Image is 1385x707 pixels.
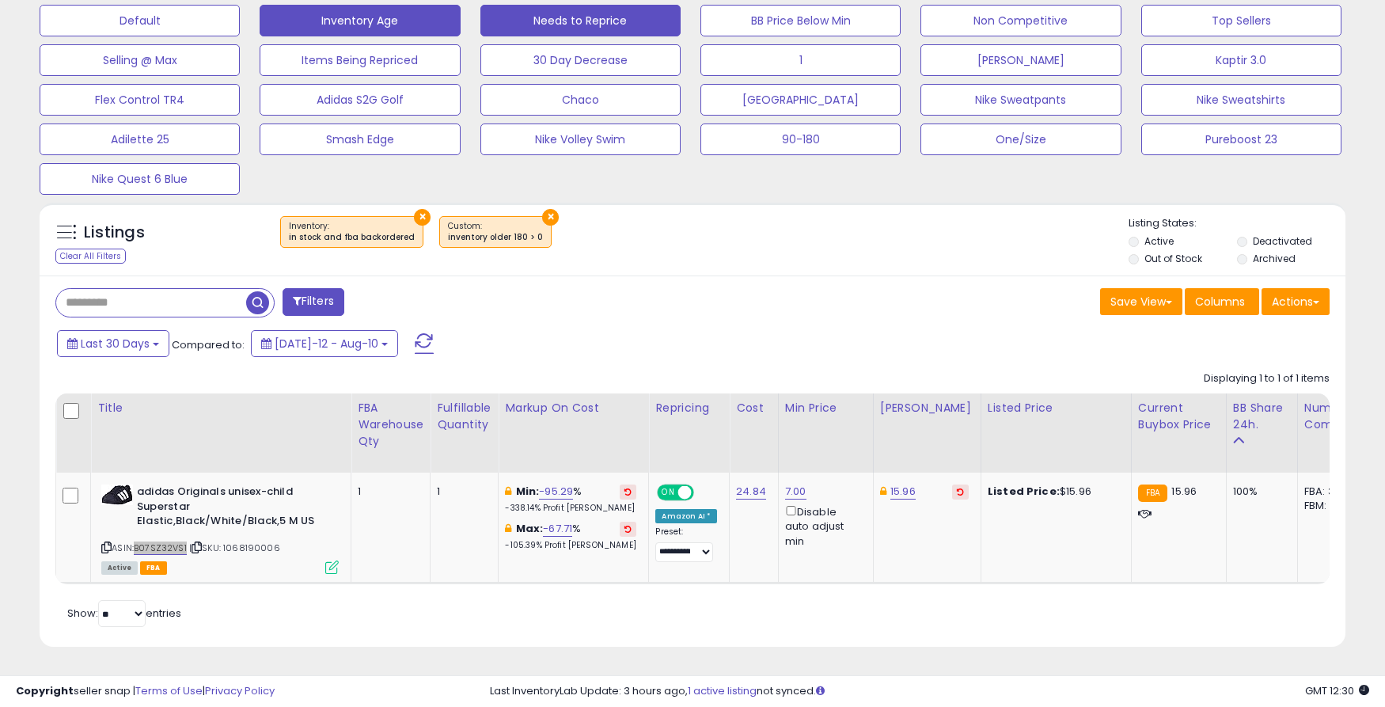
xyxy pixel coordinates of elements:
button: [PERSON_NAME] [920,44,1121,76]
span: [DATE]-12 - Aug-10 [275,336,378,352]
label: Archived [1253,252,1296,265]
span: Inventory : [289,220,415,244]
span: Columns [1195,294,1245,310]
th: The percentage added to the cost of goods (COGS) that forms the calculator for Min & Max prices. [499,393,649,473]
div: Current Buybox Price [1138,400,1220,433]
b: Listed Price: [988,484,1060,499]
div: Cost [736,400,772,416]
div: FBM: 2 [1304,499,1357,513]
div: Fulfillable Quantity [437,400,491,433]
button: Last 30 Days [57,330,169,357]
span: Custom: [448,220,543,244]
b: Max: [516,521,544,536]
button: 90-180 [700,124,901,155]
div: ASIN: [101,485,339,572]
a: Terms of Use [135,683,203,698]
button: Columns [1185,288,1259,315]
small: FBA [1138,485,1167,502]
button: Nike Sweatpants [920,84,1121,116]
div: Listed Price [988,400,1125,416]
img: 41cexsTlqcL._SL40_.jpg [101,485,133,505]
div: Num of Comp. [1304,400,1362,433]
div: Disable auto adjust min [785,503,861,549]
button: Top Sellers [1141,5,1341,36]
span: ON [659,486,679,500]
p: Listing States: [1129,216,1345,231]
div: Clear All Filters [55,249,126,264]
button: Smash Edge [260,124,460,155]
button: Pureboost 23 [1141,124,1341,155]
div: 100% [1233,485,1285,499]
div: Markup on Cost [505,400,642,416]
div: % [505,522,636,551]
p: -105.39% Profit [PERSON_NAME] [505,540,636,551]
div: $15.96 [988,485,1119,499]
div: Displaying 1 to 1 of 1 items [1204,371,1330,386]
span: Compared to: [172,337,245,352]
b: Min: [516,484,540,499]
label: Out of Stock [1144,252,1202,265]
a: Privacy Policy [205,683,275,698]
b: adidas Originals unisex-child Superstar Elastic,Black/White/Black,5 M US [137,485,329,533]
a: -67.71 [543,521,572,537]
div: 1 [437,485,486,499]
button: Default [40,5,240,36]
button: Items Being Repriced [260,44,460,76]
button: × [542,209,559,226]
div: FBA: 3 [1304,485,1357,499]
button: Needs to Reprice [480,5,681,36]
span: 15.96 [1171,484,1197,499]
button: BB Price Below Min [700,5,901,36]
div: inventory older 180 > 0 [448,232,543,243]
button: Inventory Age [260,5,460,36]
div: Amazon AI * [655,509,717,523]
a: -95.29 [539,484,573,500]
div: Repricing [655,400,723,416]
button: Chaco [480,84,681,116]
a: 1 active listing [688,683,757,698]
a: 7.00 [785,484,806,500]
span: All listings currently available for purchase on Amazon [101,561,138,575]
button: Kaptir 3.0 [1141,44,1341,76]
button: Save View [1100,288,1182,315]
h5: Listings [84,222,145,244]
button: Nike Sweatshirts [1141,84,1341,116]
div: Min Price [785,400,867,416]
a: B07SZ32VS1 [134,542,187,555]
button: Selling @ Max [40,44,240,76]
button: Non Competitive [920,5,1121,36]
div: in stock and fba backordered [289,232,415,243]
span: Last 30 Days [81,336,150,352]
button: 30 Day Decrease [480,44,681,76]
span: OFF [692,486,717,500]
a: 24.84 [736,484,766,500]
span: | SKU: 1068190006 [189,542,280,554]
div: Preset: [655,526,717,562]
button: [GEOGRAPHIC_DATA] [700,84,901,116]
button: Nike Volley Swim [480,124,681,155]
button: 1 [700,44,901,76]
button: Actions [1262,288,1330,315]
label: Active [1144,234,1174,248]
div: BB Share 24h. [1233,400,1291,433]
span: Show: entries [67,606,181,621]
span: FBA [140,561,167,575]
div: seller snap | | [16,684,275,699]
button: Adidas S2G Golf [260,84,460,116]
span: 2025-09-10 12:30 GMT [1305,683,1369,698]
button: Filters [283,288,344,316]
div: 1 [358,485,418,499]
button: [DATE]-12 - Aug-10 [251,330,398,357]
div: Last InventoryLab Update: 3 hours ago, not synced. [490,684,1370,699]
button: Adilette 25 [40,124,240,155]
div: [PERSON_NAME] [880,400,974,416]
button: Nike Quest 6 Blue [40,163,240,195]
div: FBA Warehouse Qty [358,400,423,450]
p: -338.14% Profit [PERSON_NAME] [505,503,636,514]
a: 15.96 [890,484,916,500]
button: Flex Control TR4 [40,84,240,116]
button: × [414,209,431,226]
div: % [505,485,636,514]
button: One/Size [920,124,1121,155]
div: Title [97,400,344,416]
